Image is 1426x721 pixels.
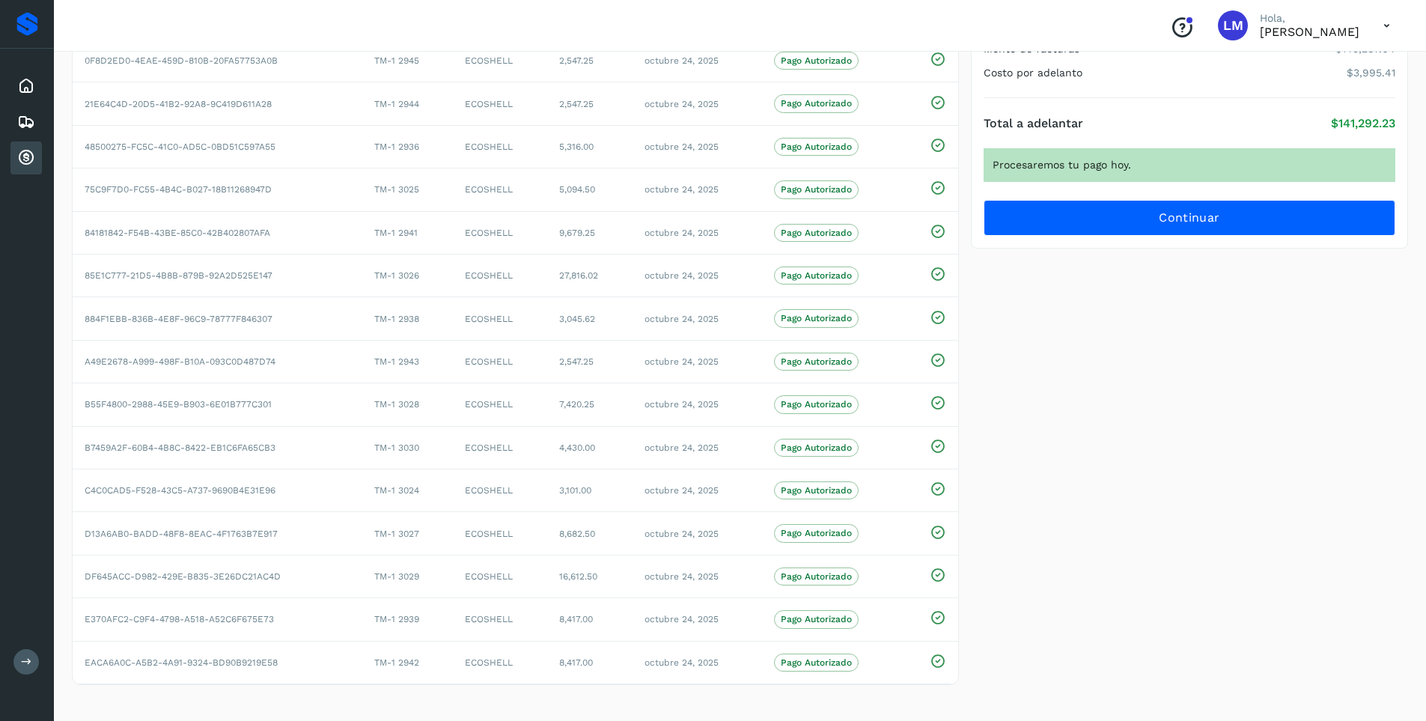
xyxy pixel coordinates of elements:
span: octubre 24, 2025 [645,270,719,281]
span: octubre 24, 2025 [645,55,719,66]
td: TM-1 3028 [362,383,453,426]
p: Pago Autorizado [781,98,852,109]
p: Pago Autorizado [781,571,852,582]
span: 8,417.00 [559,657,593,668]
span: octubre 24, 2025 [645,571,719,582]
span: 2,547.25 [559,356,594,367]
td: TM-1 3026 [362,255,453,297]
span: octubre 24, 2025 [645,399,719,410]
td: TM-1 2936 [362,125,453,168]
span: octubre 24, 2025 [645,99,719,109]
p: Pago Autorizado [781,356,852,367]
span: 16,612.50 [559,571,597,582]
td: A49E2678-A999-498F-B10A-093C0D487D74 [73,340,362,383]
td: TM-1 2939 [362,598,453,641]
td: E370AFC2-C9F4-4798-A518-A52C6F675E73 [73,598,362,641]
td: ECOSHELL [453,40,547,82]
span: octubre 24, 2025 [645,142,719,152]
span: 9,679.25 [559,228,595,238]
p: $3,995.41 [1347,67,1395,79]
span: 2,547.25 [559,55,594,66]
td: 75C9F7D0-FC55-4B4C-B027-18B11268947D [73,168,362,211]
td: ECOSHELL [453,383,547,426]
td: ECOSHELL [453,255,547,297]
p: Pago Autorizado [781,270,852,281]
div: Inicio [10,70,42,103]
td: TM-1 3027 [362,512,453,555]
div: Cuentas por cobrar [10,142,42,174]
p: Hola, [1260,12,1359,25]
p: Pago Autorizado [781,528,852,538]
p: $141,292.23 [1331,116,1395,130]
p: Pago Autorizado [781,485,852,496]
td: 84181842-F54B-43BE-85C0-42B402807AFA [73,211,362,254]
p: Pago Autorizado [781,614,852,624]
span: 27,816.02 [559,270,598,281]
td: ECOSHELL [453,555,547,597]
td: TM-1 2938 [362,297,453,340]
h4: Total a adelantar [984,116,1083,130]
span: 5,094.50 [559,184,595,195]
td: ECOSHELL [453,598,547,641]
span: Continuar [1159,210,1219,226]
td: B7459A2F-60B4-4B8C-8422-EB1C6FA65CB3 [73,426,362,469]
span: 8,417.00 [559,614,593,624]
p: Pago Autorizado [781,184,852,195]
td: C4C0CAD5-F528-43C5-A737-9690B4E31E96 [73,469,362,512]
td: D13A6AB0-BADD-48F8-8EAC-4F1763B7E917 [73,512,362,555]
td: 21E64C4D-20D5-41B2-92A8-9C419D611A28 [73,82,362,125]
span: octubre 24, 2025 [645,314,719,324]
span: 5,316.00 [559,142,594,152]
td: ECOSHELL [453,211,547,254]
td: TM-1 3025 [362,168,453,211]
td: ECOSHELL [453,426,547,469]
td: ECOSHELL [453,168,547,211]
td: TM-1 2942 [362,641,453,684]
span: 2,547.25 [559,99,594,109]
td: EACA6A0C-A5B2-4A91-9324-BD90B9219E58 [73,641,362,684]
td: ECOSHELL [453,641,547,684]
td: TM-1 2944 [362,82,453,125]
td: TM-1 3030 [362,426,453,469]
span: 3,045.62 [559,314,595,324]
td: ECOSHELL [453,125,547,168]
td: 0F8D2ED0-4EAE-459D-810B-20FA57753A0B [73,40,362,82]
p: Pago Autorizado [781,55,852,66]
td: ECOSHELL [453,297,547,340]
span: 3,101.00 [559,485,591,496]
td: TM-1 3024 [362,469,453,512]
span: 4,430.00 [559,442,595,453]
span: 8,682.50 [559,529,595,539]
td: 85E1C777-21D5-4B8B-879B-92A2D525E147 [73,255,362,297]
p: Pago Autorizado [781,399,852,410]
p: LAURA MUÑIZ DOMINGUEZ [1260,25,1359,39]
td: TM-1 2945 [362,40,453,82]
span: octubre 24, 2025 [645,485,719,496]
td: TM-1 2941 [362,211,453,254]
td: 48500275-FC5C-41C0-AD5C-0BD51C597A55 [73,125,362,168]
td: TM-1 3029 [362,555,453,597]
div: Procesaremos tu pago hoy. [984,148,1395,182]
p: Pago Autorizado [781,442,852,453]
td: ECOSHELL [453,512,547,555]
span: octubre 24, 2025 [645,184,719,195]
td: ECOSHELL [453,469,547,512]
span: octubre 24, 2025 [645,356,719,367]
p: Pago Autorizado [781,313,852,323]
span: octubre 24, 2025 [645,529,719,539]
p: Pago Autorizado [781,228,852,238]
td: ECOSHELL [453,340,547,383]
p: Pago Autorizado [781,142,852,152]
button: Continuar [984,200,1395,236]
span: octubre 24, 2025 [645,614,719,624]
span: octubre 24, 2025 [645,228,719,238]
span: octubre 24, 2025 [645,657,719,668]
span: octubre 24, 2025 [645,442,719,453]
td: TM-1 2943 [362,340,453,383]
span: 7,420.25 [559,399,594,410]
h4: Costo por adelanto [984,67,1082,79]
td: B55F4800-2988-45E9-B903-6E01B777C301 [73,383,362,426]
td: DF645ACC-D982-429E-B835-3E26DC21AC4D [73,555,362,597]
td: 884F1EBB-836B-4E8F-96C9-78777F846307 [73,297,362,340]
td: ECOSHELL [453,82,547,125]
